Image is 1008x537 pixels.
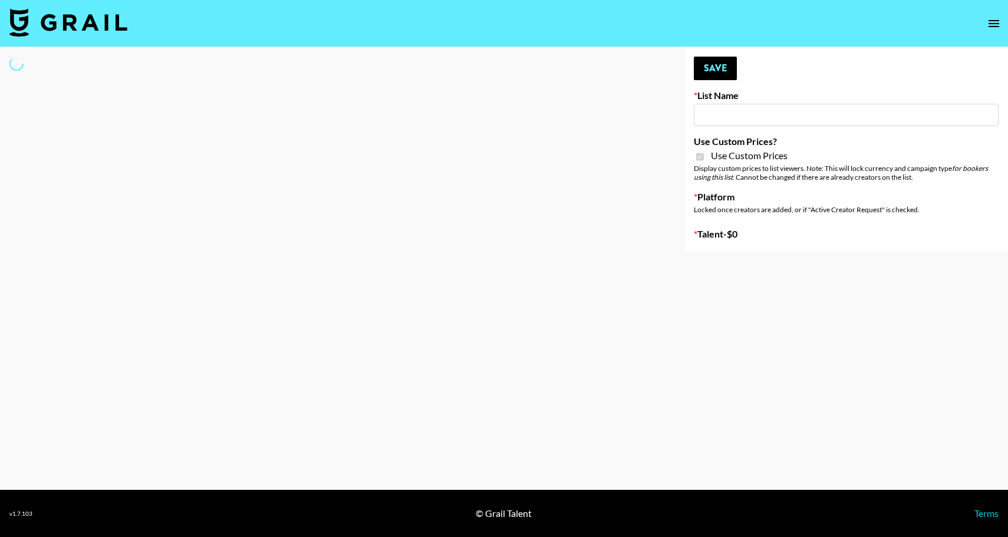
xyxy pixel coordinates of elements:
img: Grail Talent [9,8,127,37]
div: © Grail Talent [476,508,532,519]
button: Save [694,57,737,80]
button: open drawer [982,12,1006,35]
div: v 1.7.103 [9,510,32,518]
label: Use Custom Prices? [694,136,999,147]
div: Locked once creators are added, or if "Active Creator Request" is checked. [694,205,999,214]
label: Talent - $ 0 [694,228,999,240]
a: Terms [974,508,999,519]
div: Display custom prices to list viewers. Note: This will lock currency and campaign type . Cannot b... [694,164,999,182]
em: for bookers using this list [694,164,988,182]
span: Use Custom Prices [711,150,788,162]
label: Platform [694,191,999,203]
label: List Name [694,90,999,101]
